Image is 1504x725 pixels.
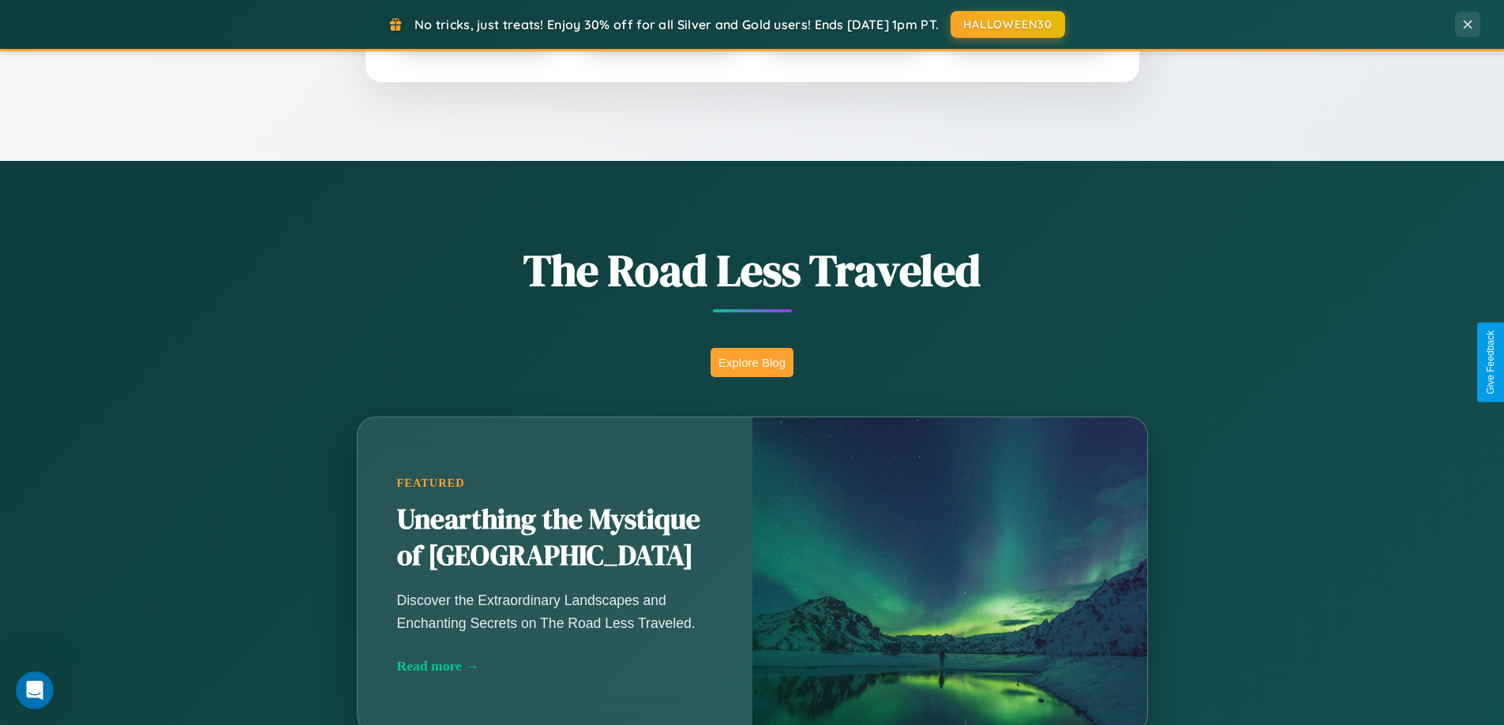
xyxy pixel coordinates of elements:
h1: The Road Less Traveled [279,240,1226,301]
h2: Unearthing the Mystique of [GEOGRAPHIC_DATA] [397,502,713,574]
button: HALLOWEEN30 [951,11,1065,38]
button: Explore Blog [711,348,793,377]
iframe: Intercom live chat [16,671,54,709]
div: Give Feedback [1485,331,1496,394]
span: No tricks, just treats! Enjoy 30% off for all Silver and Gold users! Ends [DATE] 1pm PT. [414,17,939,32]
div: Read more → [397,658,713,675]
div: Featured [397,476,713,490]
p: Discover the Extraordinary Landscapes and Enchanting Secrets on The Road Less Traveled. [397,589,713,633]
